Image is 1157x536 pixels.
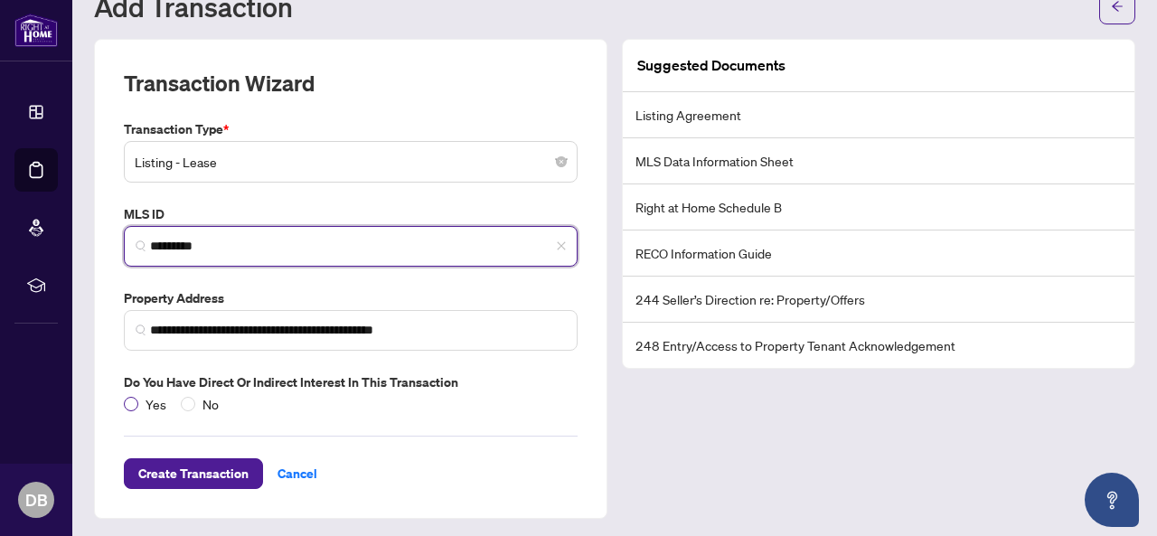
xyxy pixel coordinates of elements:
[195,394,226,414] span: No
[637,54,785,77] article: Suggested Documents
[623,138,1134,184] li: MLS Data Information Sheet
[277,459,317,488] span: Cancel
[25,487,48,512] span: DB
[14,14,58,47] img: logo
[623,230,1134,277] li: RECO Information Guide
[124,69,315,98] h2: Transaction Wizard
[623,184,1134,230] li: Right at Home Schedule B
[124,372,578,392] label: Do you have direct or indirect interest in this transaction
[1085,473,1139,527] button: Open asap
[124,119,578,139] label: Transaction Type
[124,458,263,489] button: Create Transaction
[556,240,567,251] span: close
[623,277,1134,323] li: 244 Seller’s Direction re: Property/Offers
[136,324,146,335] img: search_icon
[135,145,567,179] span: Listing - Lease
[623,323,1134,368] li: 248 Entry/Access to Property Tenant Acknowledgement
[124,288,578,308] label: Property Address
[138,459,249,488] span: Create Transaction
[556,156,567,167] span: close-circle
[138,394,174,414] span: Yes
[263,458,332,489] button: Cancel
[136,240,146,251] img: search_icon
[124,204,578,224] label: MLS ID
[623,92,1134,138] li: Listing Agreement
